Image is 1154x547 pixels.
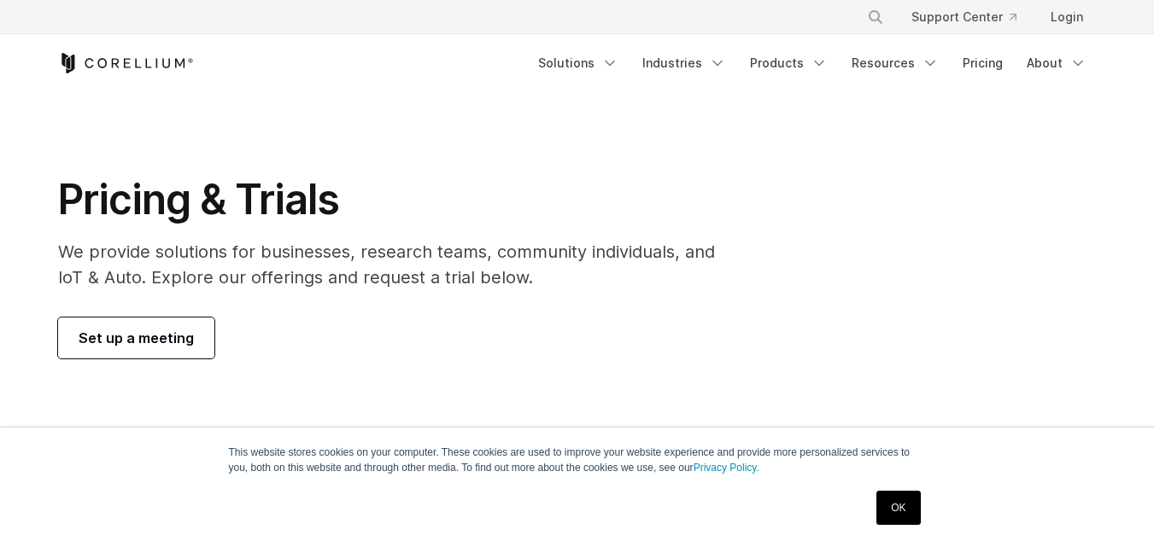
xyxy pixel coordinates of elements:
[58,317,214,358] a: Set up a meeting
[860,2,891,32] button: Search
[229,445,926,475] p: This website stores cookies on your computer. These cookies are used to improve your website expe...
[528,48,1097,79] div: Navigation Menu
[528,48,629,79] a: Solutions
[876,491,920,525] a: OK
[58,174,739,225] h1: Pricing & Trials
[694,462,759,474] a: Privacy Policy.
[1016,48,1097,79] a: About
[846,2,1097,32] div: Navigation Menu
[79,328,194,348] span: Set up a meeting
[740,48,838,79] a: Products
[632,48,736,79] a: Industries
[841,48,949,79] a: Resources
[898,2,1030,32] a: Support Center
[952,48,1013,79] a: Pricing
[1037,2,1097,32] a: Login
[58,239,739,290] p: We provide solutions for businesses, research teams, community individuals, and IoT & Auto. Explo...
[58,53,194,73] a: Corellium Home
